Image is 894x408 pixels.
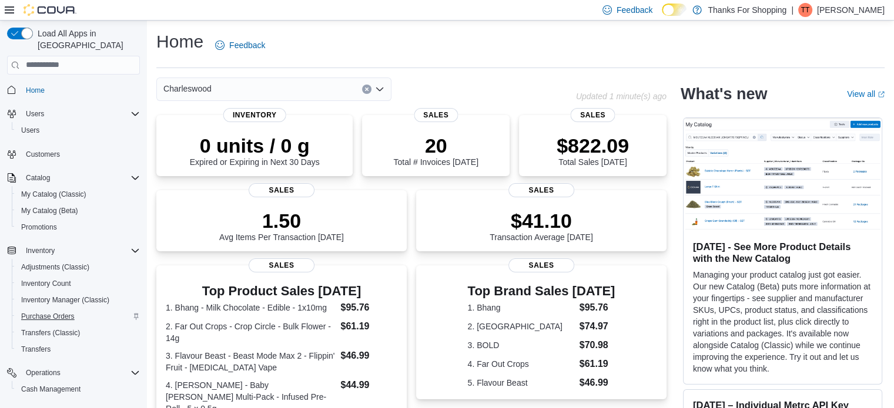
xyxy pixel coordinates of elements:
span: Operations [26,368,61,377]
span: Users [21,107,140,121]
button: My Catalog (Beta) [12,203,145,219]
a: Purchase Orders [16,309,79,323]
span: Sales [508,258,574,272]
p: $822.09 [557,134,629,157]
span: Load All Apps in [GEOGRAPHIC_DATA] [33,28,140,51]
svg: External link [878,91,885,98]
h3: Top Product Sales [DATE] [166,284,397,298]
span: Feedback [229,39,265,51]
dd: $74.97 [580,319,615,333]
p: $41.10 [490,209,593,232]
p: 0 units / 0 g [190,134,320,157]
span: Sales [508,183,574,197]
span: Adjustments (Classic) [16,260,140,274]
a: Promotions [16,220,62,234]
dd: $61.19 [340,319,397,333]
span: My Catalog (Beta) [16,204,140,218]
a: Inventory Count [16,277,76,291]
dt: 1. Bhang - Milk Chocolate - Edible - 1x10mg [166,302,336,313]
span: Transfers (Classic) [16,326,140,340]
span: Customers [26,150,60,159]
a: Feedback [210,33,270,57]
dt: 3. Flavour Beast - Beast Mode Max 2 - Flippin' Fruit - [MEDICAL_DATA] Vape [166,350,336,373]
dd: $70.98 [580,338,615,352]
dd: $44.99 [340,378,397,392]
span: Home [21,83,140,97]
button: Home [2,82,145,99]
button: Purchase Orders [12,308,145,325]
span: Customers [21,147,140,161]
span: Inventory Count [21,279,71,288]
span: Inventory Manager (Classic) [21,295,109,305]
button: Inventory Manager (Classic) [12,292,145,308]
span: Transfers (Classic) [21,328,80,338]
span: Operations [21,366,140,380]
p: 20 [393,134,478,157]
span: Purchase Orders [16,309,140,323]
span: TT [801,3,810,17]
a: My Catalog (Beta) [16,204,83,218]
button: Inventory Count [12,275,145,292]
button: Clear input [362,85,371,94]
span: Inventory [21,244,140,258]
a: Customers [21,147,65,161]
span: Users [21,126,39,135]
span: My Catalog (Classic) [21,190,86,199]
span: Inventory [26,246,55,255]
dd: $61.19 [580,357,615,371]
span: Transfers [21,345,51,354]
span: Sales [414,108,458,122]
dd: $46.99 [340,349,397,363]
button: Operations [2,365,145,381]
span: Transfers [16,342,140,356]
div: Transaction Average [DATE] [490,209,593,242]
a: Inventory Manager (Classic) [16,293,114,307]
button: My Catalog (Classic) [12,186,145,203]
dt: 4. Far Out Crops [468,358,575,370]
div: Expired or Expiring in Next 30 Days [190,134,320,167]
span: Purchase Orders [21,312,75,321]
button: Users [21,107,49,121]
span: Feedback [617,4,652,16]
a: Home [21,83,49,97]
button: Adjustments (Classic) [12,259,145,275]
span: Cash Management [16,382,140,396]
button: Transfers (Classic) [12,325,145,341]
a: Cash Management [16,382,85,396]
button: Operations [21,366,65,380]
button: Promotions [12,219,145,235]
a: Transfers [16,342,55,356]
p: Managing your product catalog just got easier. Our new Catalog (Beta) puts more information at yo... [693,269,872,375]
a: Users [16,123,44,137]
span: Sales [571,108,615,122]
span: Catalog [26,173,50,183]
button: Catalog [2,170,145,186]
a: My Catalog (Classic) [16,187,91,201]
a: Adjustments (Classic) [16,260,94,274]
span: Inventory Count [16,277,140,291]
dd: $95.76 [340,301,397,315]
span: Adjustments (Classic) [21,262,89,272]
dt: 2. Far Out Crops - Crop Circle - Bulk Flower - 14g [166,321,336,344]
p: Thanks For Shopping [708,3,786,17]
h2: What's new [681,85,767,103]
span: Inventory [223,108,286,122]
span: Users [16,123,140,137]
button: Inventory [21,244,59,258]
button: Users [12,122,145,139]
span: Sales [249,183,314,197]
span: Cash Management [21,385,81,394]
p: | [791,3,793,17]
div: Total Sales [DATE] [557,134,629,167]
button: Cash Management [12,381,145,397]
dt: 2. [GEOGRAPHIC_DATA] [468,321,575,332]
a: View allExternal link [847,89,885,99]
p: 1.50 [219,209,344,232]
h3: [DATE] - See More Product Details with the New Catalog [693,241,872,264]
span: Promotions [16,220,140,234]
span: Inventory Manager (Classic) [16,293,140,307]
h3: Top Brand Sales [DATE] [468,284,615,298]
dt: 1. Bhang [468,302,575,313]
button: Catalog [21,171,55,185]
button: Users [2,106,145,122]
